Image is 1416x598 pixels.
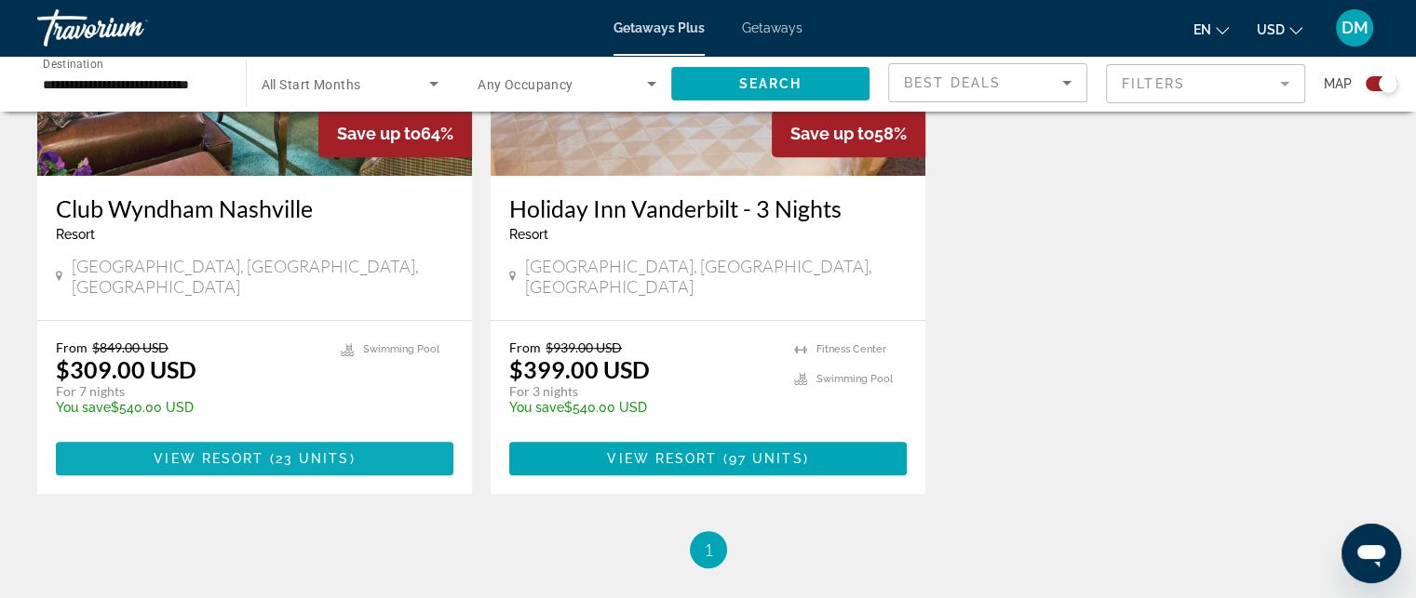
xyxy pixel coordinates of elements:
a: Travorium [37,4,223,52]
span: Best Deals [904,75,1001,90]
nav: Pagination [37,531,1379,568]
button: Change currency [1257,16,1302,43]
p: $540.00 USD [509,400,775,415]
a: Club Wyndham Nashville [56,194,453,222]
p: $309.00 USD [56,355,196,383]
span: [GEOGRAPHIC_DATA], [GEOGRAPHIC_DATA], [GEOGRAPHIC_DATA] [525,256,907,297]
button: View Resort(23 units) [56,442,453,475]
div: 64% [318,110,472,157]
span: DM [1342,19,1369,37]
a: Getaways Plus [614,20,705,35]
span: Save up to [790,124,874,143]
span: Swimming Pool [816,373,893,385]
iframe: Button to launch messaging window [1342,524,1401,583]
span: You save [509,400,564,415]
span: [GEOGRAPHIC_DATA], [GEOGRAPHIC_DATA], [GEOGRAPHIC_DATA] [72,256,453,297]
span: Resort [509,227,548,242]
span: ( ) [717,451,808,466]
span: You save [56,400,111,415]
a: Holiday Inn Vanderbilt - 3 Nights [509,194,907,222]
button: View Resort(97 units) [509,442,907,475]
span: Destination [43,57,103,70]
span: $849.00 USD [92,339,169,355]
span: 1 [704,539,713,560]
span: Fitness Center [816,343,886,355]
span: Resort [56,227,95,242]
span: View Resort [607,451,717,466]
span: View Resort [154,451,263,466]
button: User Menu [1330,8,1379,47]
span: en [1193,22,1211,37]
span: Swimming Pool [363,343,439,355]
button: Change language [1193,16,1229,43]
span: 97 units [729,451,803,466]
span: Save up to [337,124,421,143]
span: All Start Months [262,77,361,92]
span: ( ) [263,451,355,466]
button: Filter [1106,63,1305,104]
span: 23 units [276,451,350,466]
span: From [56,339,88,355]
p: For 3 nights [509,383,775,400]
span: Any Occupancy [478,77,573,92]
p: $399.00 USD [509,355,650,383]
a: Getaways [742,20,802,35]
p: $540.00 USD [56,400,322,415]
span: $939.00 USD [546,339,622,355]
span: Search [738,76,802,91]
mat-select: Sort by [904,72,1072,94]
span: USD [1257,22,1285,37]
span: Map [1324,71,1352,97]
div: 58% [772,110,925,157]
button: Search [671,67,870,100]
span: From [509,339,541,355]
p: For 7 nights [56,383,322,400]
